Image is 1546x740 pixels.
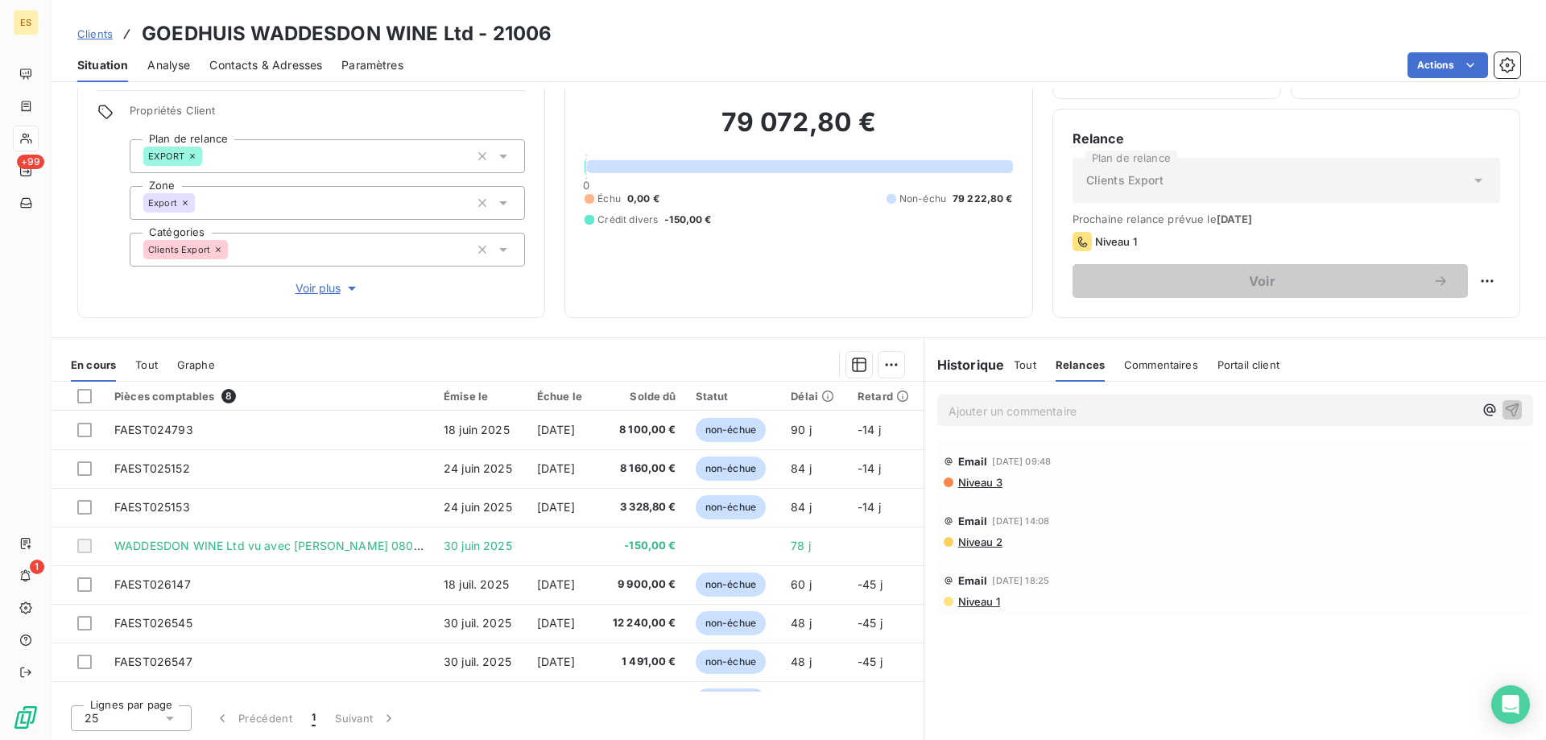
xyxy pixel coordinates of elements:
[696,418,766,442] span: non-échue
[148,245,210,254] span: Clients Export
[606,654,676,670] span: 1 491,00 €
[1056,358,1105,371] span: Relances
[957,476,1002,489] span: Niveau 3
[537,461,575,475] span: [DATE]
[858,390,914,403] div: Retard
[858,423,881,436] span: -14 j
[791,461,812,475] span: 84 j
[209,57,322,73] span: Contacts & Adresses
[537,423,575,436] span: [DATE]
[114,461,190,475] span: FAEST025152
[130,279,525,297] button: Voir plus
[958,574,988,587] span: Email
[296,280,360,296] span: Voir plus
[114,539,436,552] span: WADDESDON WINE Ltd vu avec [PERSON_NAME] 080824
[606,615,676,631] span: 12 240,00 €
[606,390,676,403] div: Solde dû
[696,688,766,713] span: non-échue
[858,655,883,668] span: -45 j
[597,192,621,206] span: Échu
[1124,358,1198,371] span: Commentaires
[312,710,316,726] span: 1
[444,577,509,591] span: 18 juil. 2025
[228,242,241,257] input: Ajouter une valeur
[537,577,575,591] span: [DATE]
[696,611,766,635] span: non-échue
[77,27,113,40] span: Clients
[195,196,208,210] input: Ajouter une valeur
[953,192,1013,206] span: 79 222,80 €
[537,390,586,403] div: Échue le
[77,26,113,42] a: Clients
[1491,685,1530,724] div: Open Intercom Messenger
[114,500,190,514] span: FAEST025153
[221,389,236,403] span: 8
[444,423,510,436] span: 18 juin 2025
[17,155,44,169] span: +99
[957,595,1000,608] span: Niveau 1
[537,655,575,668] span: [DATE]
[992,576,1049,585] span: [DATE] 18:25
[627,192,659,206] span: 0,00 €
[606,461,676,477] span: 8 160,00 €
[444,539,512,552] span: 30 juin 2025
[114,616,192,630] span: FAEST026545
[1408,52,1488,78] button: Actions
[444,390,518,403] div: Émise le
[177,358,215,371] span: Graphe
[444,616,511,630] span: 30 juil. 2025
[1217,213,1253,225] span: [DATE]
[791,390,838,403] div: Délai
[1014,358,1036,371] span: Tout
[791,500,812,514] span: 84 j
[858,616,883,630] span: -45 j
[13,10,39,35] div: ES
[142,19,552,48] h3: GOEDHUIS WADDESDON WINE Ltd - 21006
[585,106,1012,155] h2: 79 072,80 €
[992,457,1051,466] span: [DATE] 09:48
[130,104,525,126] span: Propriétés Client
[583,179,589,192] span: 0
[202,149,215,163] input: Ajouter une valeur
[148,151,184,161] span: EXPORT
[205,701,302,735] button: Précédent
[114,655,192,668] span: FAEST026547
[696,457,766,481] span: non-échue
[958,455,988,468] span: Email
[696,495,766,519] span: non-échue
[77,57,128,73] span: Situation
[606,499,676,515] span: 3 328,80 €
[1092,275,1432,287] span: Voir
[71,358,116,371] span: En cours
[791,539,811,552] span: 78 j
[135,358,158,371] span: Tout
[858,577,883,591] span: -45 j
[1086,172,1164,188] span: Clients Export
[147,57,190,73] span: Analyse
[537,500,575,514] span: [DATE]
[791,423,812,436] span: 90 j
[858,500,881,514] span: -14 j
[302,701,325,735] button: 1
[791,616,812,630] span: 48 j
[114,423,193,436] span: FAEST024793
[606,538,676,554] span: -150,00 €
[606,422,676,438] span: 8 100,00 €
[1073,264,1468,298] button: Voir
[597,213,658,227] span: Crédit divers
[696,573,766,597] span: non-échue
[957,535,1002,548] span: Niveau 2
[1217,358,1279,371] span: Portail client
[791,655,812,668] span: 48 j
[1095,235,1137,248] span: Niveau 1
[444,461,512,475] span: 24 juin 2025
[85,710,98,726] span: 25
[444,655,511,668] span: 30 juil. 2025
[148,198,177,208] span: Export
[341,57,403,73] span: Paramètres
[664,213,711,227] span: -150,00 €
[858,461,881,475] span: -14 j
[899,192,946,206] span: Non-échu
[13,705,39,730] img: Logo LeanPay
[1073,129,1500,148] h6: Relance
